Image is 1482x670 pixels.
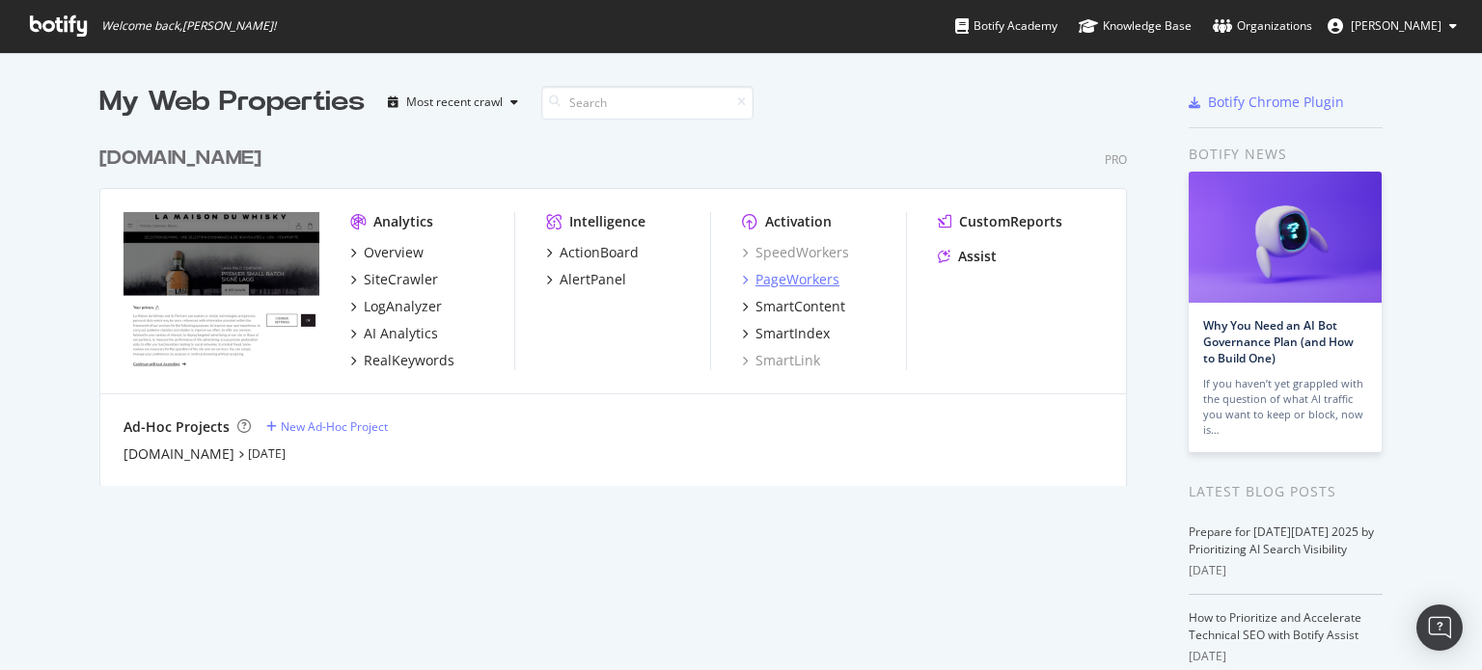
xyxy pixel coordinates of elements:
a: SpeedWorkers [742,243,849,262]
a: SmartContent [742,297,845,316]
div: [DATE] [1189,562,1383,579]
a: Assist [938,247,997,266]
a: ActionBoard [546,243,639,262]
a: Botify Chrome Plugin [1189,93,1344,112]
div: My Web Properties [99,83,365,121]
a: PageWorkers [742,270,839,289]
button: [PERSON_NAME] [1312,11,1472,41]
a: AI Analytics [350,324,438,343]
div: LogAnalyzer [364,297,442,316]
a: SmartIndex [742,324,830,343]
div: SiteCrawler [364,270,438,289]
a: SmartLink [742,351,820,370]
div: SmartIndex [755,324,830,343]
a: New Ad-Hoc Project [266,418,388,435]
div: AI Analytics [364,324,438,343]
div: ActionBoard [560,243,639,262]
a: CustomReports [938,212,1062,231]
div: PageWorkers [755,270,839,289]
div: RealKeywords [364,351,454,370]
a: [DATE] [248,445,286,462]
a: [DOMAIN_NAME] [99,145,269,173]
a: RealKeywords [350,351,454,370]
div: Ad-Hoc Projects [123,417,230,437]
div: Pro [1105,151,1127,168]
span: Quentin JEZEQUEL [1351,17,1441,34]
div: Latest Blog Posts [1189,481,1383,502]
div: Open Intercom Messenger [1416,604,1463,651]
a: [DOMAIN_NAME] [123,444,234,464]
div: Knowledge Base [1079,16,1192,36]
button: Most recent crawl [380,87,526,118]
img: Why You Need an AI Bot Governance Plan (and How to Build One) [1189,172,1382,303]
div: Botify news [1189,144,1383,165]
div: [DATE] [1189,648,1383,665]
a: Prepare for [DATE][DATE] 2025 by Prioritizing AI Search Visibility [1189,523,1374,557]
div: Overview [364,243,424,262]
div: If you haven’t yet grappled with the question of what AI traffic you want to keep or block, now is… [1203,376,1367,438]
div: Botify Chrome Plugin [1208,93,1344,112]
div: Assist [958,247,997,266]
div: Most recent crawl [406,96,503,108]
input: Search [541,86,754,120]
div: [DOMAIN_NAME] [99,145,261,173]
a: Why You Need an AI Bot Governance Plan (and How to Build One) [1203,317,1354,366]
div: SmartContent [755,297,845,316]
div: Activation [765,212,832,231]
div: grid [99,121,1142,486]
a: AlertPanel [546,270,626,289]
a: How to Prioritize and Accelerate Technical SEO with Botify Assist [1189,609,1361,643]
a: LogAnalyzer [350,297,442,316]
div: Intelligence [569,212,645,231]
div: Analytics [373,212,433,231]
span: Welcome back, [PERSON_NAME] ! [101,18,276,34]
img: whisky.fr [123,212,319,368]
div: AlertPanel [560,270,626,289]
div: CustomReports [959,212,1062,231]
div: Organizations [1213,16,1312,36]
div: Botify Academy [955,16,1057,36]
a: Overview [350,243,424,262]
div: New Ad-Hoc Project [281,418,388,435]
a: SiteCrawler [350,270,438,289]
